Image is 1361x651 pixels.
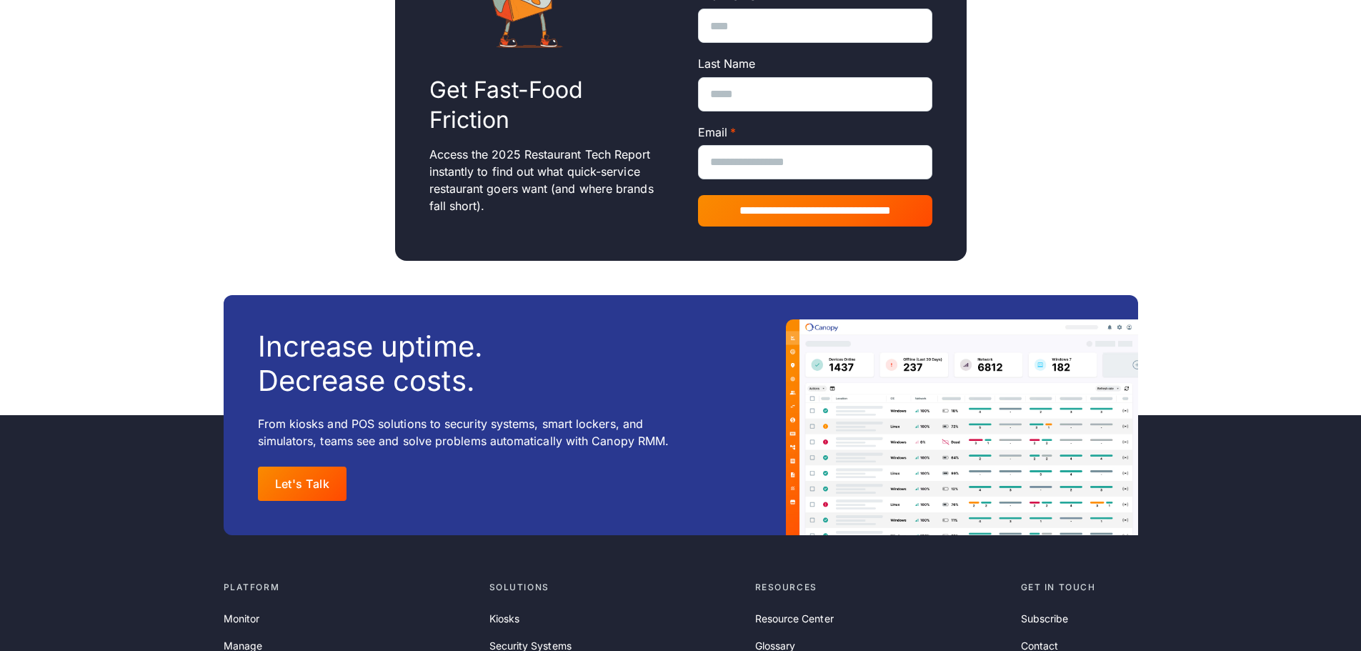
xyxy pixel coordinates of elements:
[429,75,664,134] h2: Get Fast-Food Friction
[429,146,664,214] p: Access the 2025 Restaurant Tech Report instantly to find out what quick-service restaurant goers ...
[258,329,483,398] h3: Increase uptime. Decrease costs.
[786,319,1138,535] img: A Canopy dashboard example
[258,415,697,449] p: From kiosks and POS solutions to security systems, smart lockers, and simulators, teams see and s...
[698,125,727,139] span: Email
[224,611,260,627] a: Monitor
[1021,581,1138,594] div: Get in touch
[258,467,347,501] a: Let's Talk
[1021,611,1069,627] a: Subscribe
[224,581,478,594] div: Platform
[755,611,834,627] a: Resource Center
[698,56,756,71] span: Last Name
[489,581,744,594] div: Solutions
[489,611,519,627] a: Kiosks
[755,581,1009,594] div: Resources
